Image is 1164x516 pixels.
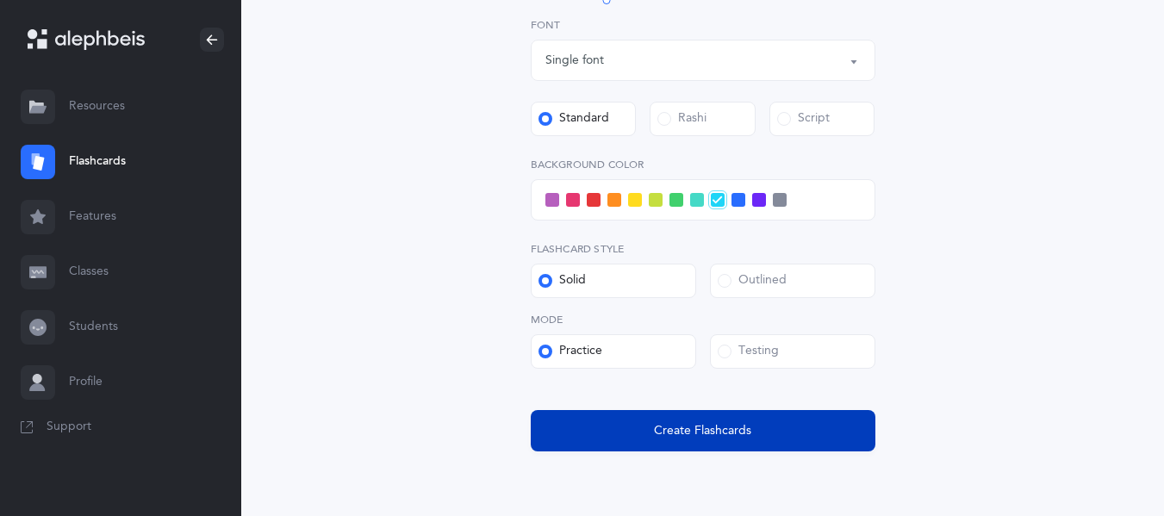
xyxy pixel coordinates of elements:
[657,110,706,127] div: Rashi
[531,17,875,33] label: Font
[1078,430,1143,495] iframe: Drift Widget Chat Controller
[538,272,586,289] div: Solid
[531,40,875,81] button: Single font
[531,241,875,257] label: Flashcard Style
[777,110,830,127] div: Script
[538,343,602,360] div: Practice
[531,157,875,172] label: Background color
[718,343,779,360] div: Testing
[538,110,609,127] div: Standard
[654,422,751,440] span: Create Flashcards
[47,419,91,436] span: Support
[718,272,787,289] div: Outlined
[531,312,875,327] label: Mode
[545,52,604,70] div: Single font
[531,410,875,451] button: Create Flashcards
